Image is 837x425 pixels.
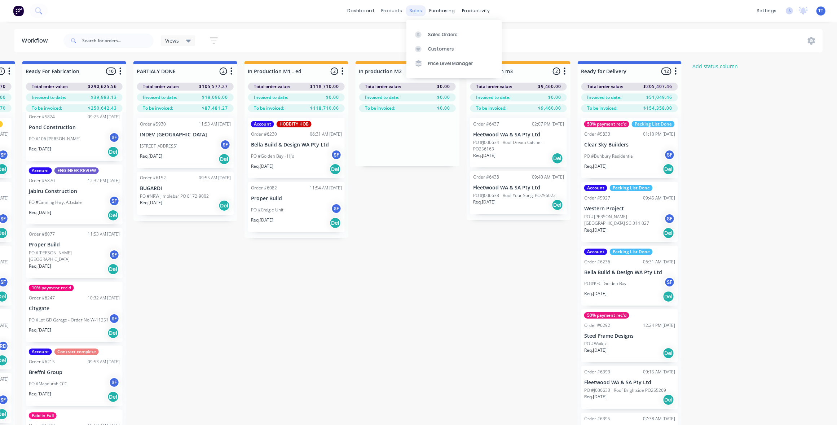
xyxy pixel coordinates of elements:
[109,313,120,324] div: SF
[663,291,674,302] div: Del
[107,210,119,221] div: Del
[82,34,154,48] input: Search for orders...
[643,369,675,375] div: 09:15 AM [DATE]
[470,118,567,167] div: Order #643702:07 PM [DATE]Fleetwood WA & SA Pty LtdPO #J006634 - Roof Dream Catcher. PO256163Req....
[552,199,563,211] div: Del
[140,153,162,159] p: Req. [DATE]
[29,306,120,312] p: Citygate
[344,5,378,16] a: dashboard
[26,228,123,278] div: Order #607711:53 AM [DATE]Proper BuildPO #[PERSON_NAME][GEOGRAPHIC_DATA]SFReq.[DATE]Del
[643,131,675,137] div: 01:10 PM [DATE]
[610,185,653,191] div: Packing List Done
[663,227,674,239] div: Del
[54,167,99,174] div: ENGINEER REVIEW
[26,346,123,406] div: AccountContract completeOrder #621509:53 AM [DATE]Breffni GroupPO #Mandurah CCCSFReq.[DATE]Del
[29,250,109,263] p: PO #[PERSON_NAME][GEOGRAPHIC_DATA]
[365,83,401,90] span: Total order value:
[251,207,283,213] p: PO #Craigie Unit
[32,105,62,111] span: To be invoiced:
[378,5,406,16] div: products
[532,174,564,180] div: 09:40 AM [DATE]
[140,143,177,149] p: [STREET_ADDRESS]
[428,31,458,38] div: Sales Orders
[548,94,561,101] span: $0.00
[140,121,166,127] div: Order #5930
[199,175,231,181] div: 09:55 AM [DATE]
[473,185,564,191] p: Fleetwood WA & SA Pty Ltd
[310,131,342,137] div: 06:31 AM [DATE]
[437,105,450,111] span: $0.00
[473,152,495,159] p: Req. [DATE]
[26,101,123,161] div: Order #582409:25 AM [DATE]Pond ConstructionPO #106 [PERSON_NAME]SFReq.[DATE]Del
[584,206,675,212] p: Western Project
[202,105,228,111] span: $87,481.27
[143,94,177,101] span: Invoiced to date:
[32,83,68,90] span: Total order value:
[29,317,109,323] p: PO #Lot GD Garage - Order No:W-11251
[473,199,495,205] p: Req. [DATE]
[476,94,510,101] span: Invoiced to date:
[584,121,629,127] div: 50% payment rec'd
[29,285,74,291] div: 10% payment rec'd
[532,121,564,127] div: 02:07 PM [DATE]
[584,227,607,233] p: Req. [DATE]
[140,132,231,138] p: INDEV [GEOGRAPHIC_DATA]
[254,94,288,101] span: Invoiced to date:
[88,105,117,111] span: $250,642.43
[663,347,674,359] div: Del
[428,46,454,52] div: Customers
[29,199,82,206] p: PO #Canning Hwy, Attadale
[137,118,234,168] div: Order #593011:53 AM [DATE]INDEV [GEOGRAPHIC_DATA][STREET_ADDRESS]SFReq.[DATE]Del
[584,416,610,422] div: Order #6395
[143,105,173,111] span: To be invoiced:
[584,280,626,287] p: PO #KFC- Golden Bay
[165,37,179,44] span: Views
[610,249,653,255] div: Packing List Done
[584,347,607,354] p: Req. [DATE]
[29,263,51,270] p: Req. [DATE]
[29,146,51,152] p: Req. [DATE]
[643,259,675,265] div: 06:31 AM [DATE]
[219,153,230,165] div: Del
[584,153,634,159] p: PO #Bunbury Residential
[331,149,342,160] div: SF
[584,341,608,347] p: PO #Waikiki
[632,121,675,127] div: Packing List Done
[365,94,399,101] span: Invoiced to date:
[587,105,617,111] span: To be invoiced:
[643,322,675,329] div: 12:24 PM [DATE]
[248,182,345,232] div: Order #608211:54 AM [DATE]Proper BuildPO #Craigie UnitSFReq.[DATE]Del
[643,416,675,422] div: 07:38 AM [DATE]
[643,195,675,201] div: 09:45 AM [DATE]
[581,118,678,178] div: 50% payment rec'dPacking List DoneOrder #583301:10 PM [DATE]Clear Sky BuildersPO #Bunbury Residen...
[689,61,742,71] button: Add status column
[365,105,395,111] span: To be invoiced:
[32,94,66,101] span: Invoiced to date:
[109,377,120,388] div: SF
[330,217,341,229] div: Del
[584,131,610,137] div: Order #5833
[581,309,678,362] div: 50% payment rec'dOrder #629212:24 PM [DATE]Steel Frame DesignsPO #WaikikiReq.[DATE]Del
[29,114,55,120] div: Order #5824
[584,142,675,148] p: Clear Sky Builders
[538,105,561,111] span: $9,460.00
[29,167,52,174] div: Account
[29,349,52,355] div: Account
[109,249,120,260] div: SF
[584,394,607,400] p: Req. [DATE]
[581,366,678,409] div: Order #639309:15 AM [DATE]Fleetwood WA & SA Pty LtdPO #J006633 - Roof Brightside PO255269Req.[DAT...
[29,231,55,237] div: Order #6077
[552,153,563,164] div: Del
[140,193,209,200] p: PO #NRW Jimblebar PO 8172-9002
[310,185,342,191] div: 11:54 AM [DATE]
[643,105,672,111] span: $154,358.00
[646,94,672,101] span: $51,049.46
[664,149,675,160] div: SF
[584,249,607,255] div: Account
[251,185,277,191] div: Order #6082
[29,391,51,397] p: Req. [DATE]
[664,213,675,224] div: SF
[88,114,120,120] div: 09:25 AM [DATE]
[26,165,123,225] div: AccountENGINEER REVIEWOrder #587012:32 PM [DATE]Jabiru ConstructionPO #Canning Hwy, AttadaleSFReq...
[91,94,117,101] span: $39,983.13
